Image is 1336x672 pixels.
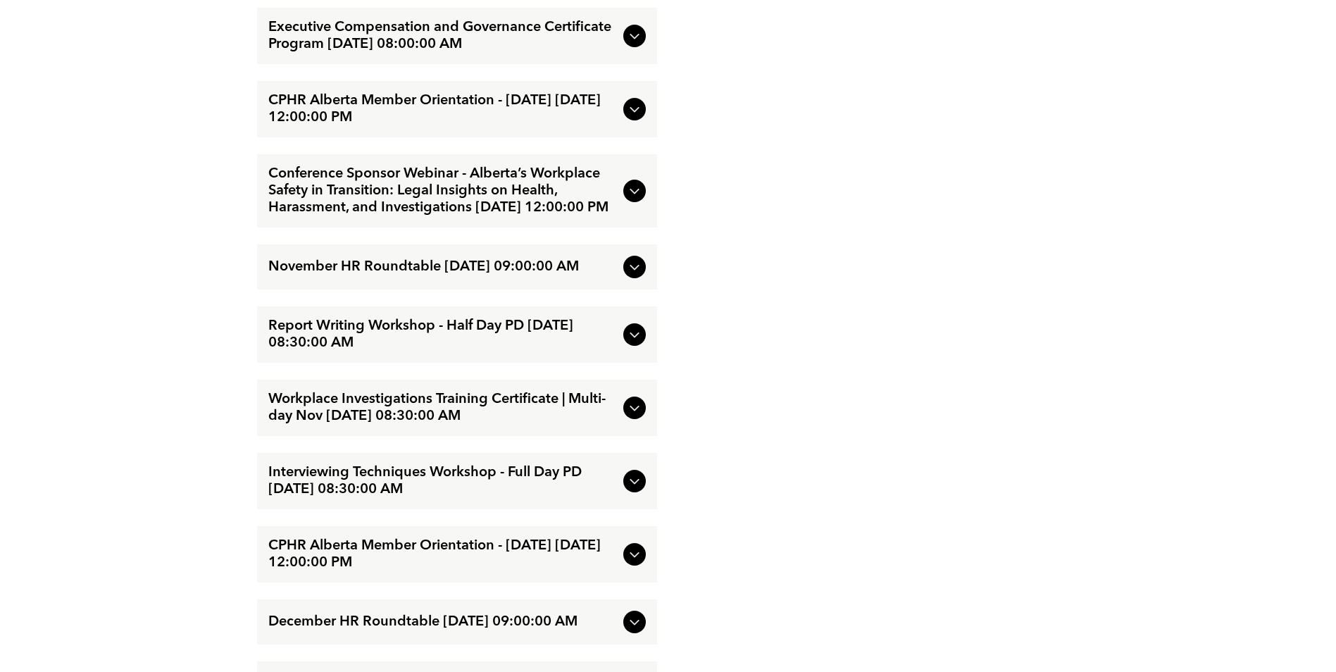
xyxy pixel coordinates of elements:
[268,614,618,630] span: December HR Roundtable [DATE] 09:00:00 AM
[268,537,618,571] span: CPHR Alberta Member Orientation - [DATE] [DATE] 12:00:00 PM
[268,166,618,216] span: Conference Sponsor Webinar - Alberta’s Workplace Safety in Transition: Legal Insights on Health, ...
[268,464,618,498] span: Interviewing Techniques Workshop - Full Day PD [DATE] 08:30:00 AM
[268,92,618,126] span: CPHR Alberta Member Orientation - [DATE] [DATE] 12:00:00 PM
[268,259,618,275] span: November HR Roundtable [DATE] 09:00:00 AM
[268,318,618,351] span: Report Writing Workshop - Half Day PD [DATE] 08:30:00 AM
[268,19,618,53] span: Executive Compensation and Governance Certificate Program [DATE] 08:00:00 AM
[268,391,618,425] span: Workplace Investigations Training Certificate | Multi-day Nov [DATE] 08:30:00 AM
